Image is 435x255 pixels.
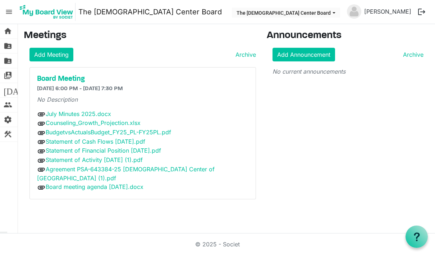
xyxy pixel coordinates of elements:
span: attachment [37,165,46,174]
span: folder_shared [4,39,12,53]
h3: Meetings [24,30,256,42]
span: home [4,24,12,38]
a: The [DEMOGRAPHIC_DATA] Center Board [78,5,222,19]
span: menu [2,5,16,19]
a: Archive [400,50,423,59]
span: people [4,98,12,112]
a: Counseling_Growth_Projection.xlsx [46,119,141,126]
span: construction [4,127,12,142]
img: no-profile-picture.svg [347,4,361,19]
a: BudgetvsActualsBudget_FY25_PL-FY25PL.pdf [46,129,171,136]
span: attachment [37,147,46,156]
a: Statement of Cash Flows [DATE].pdf [46,138,145,145]
span: attachment [37,110,46,119]
h3: Announcements [267,30,430,42]
span: attachment [37,156,46,165]
a: July Minutes 2025.docx [46,110,111,117]
a: [PERSON_NAME] [361,4,414,19]
p: No current announcements [273,67,424,76]
a: © 2025 - Societ [195,241,240,248]
a: Add Meeting [29,48,73,61]
button: The LGBT Center Board dropdownbutton [232,8,340,18]
button: logout [414,4,429,19]
a: Archive [233,50,256,59]
a: My Board View Logo [18,3,78,21]
span: attachment [37,119,46,128]
h6: [DATE] 6:00 PM - [DATE] 7:30 PM [37,85,248,92]
span: attachment [37,129,46,137]
a: Board Meeting [37,75,248,83]
p: No Description [37,95,248,104]
span: folder_shared [4,54,12,68]
a: Statement of Activity [DATE] (1).pdf [46,156,143,163]
span: attachment [37,183,46,192]
a: Statement of Financial Position [DATE].pdf [46,147,161,154]
img: My Board View Logo [18,3,75,21]
span: settings [4,112,12,127]
a: Agreement PSA-643384-25 [DEMOGRAPHIC_DATA] Center of [GEOGRAPHIC_DATA] (1).pdf [37,166,215,182]
span: [DATE] [4,83,31,97]
a: Add Announcement [273,48,335,61]
span: switch_account [4,68,12,83]
a: Board meeting agenda [DATE].docx [46,183,143,190]
span: attachment [37,138,46,146]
